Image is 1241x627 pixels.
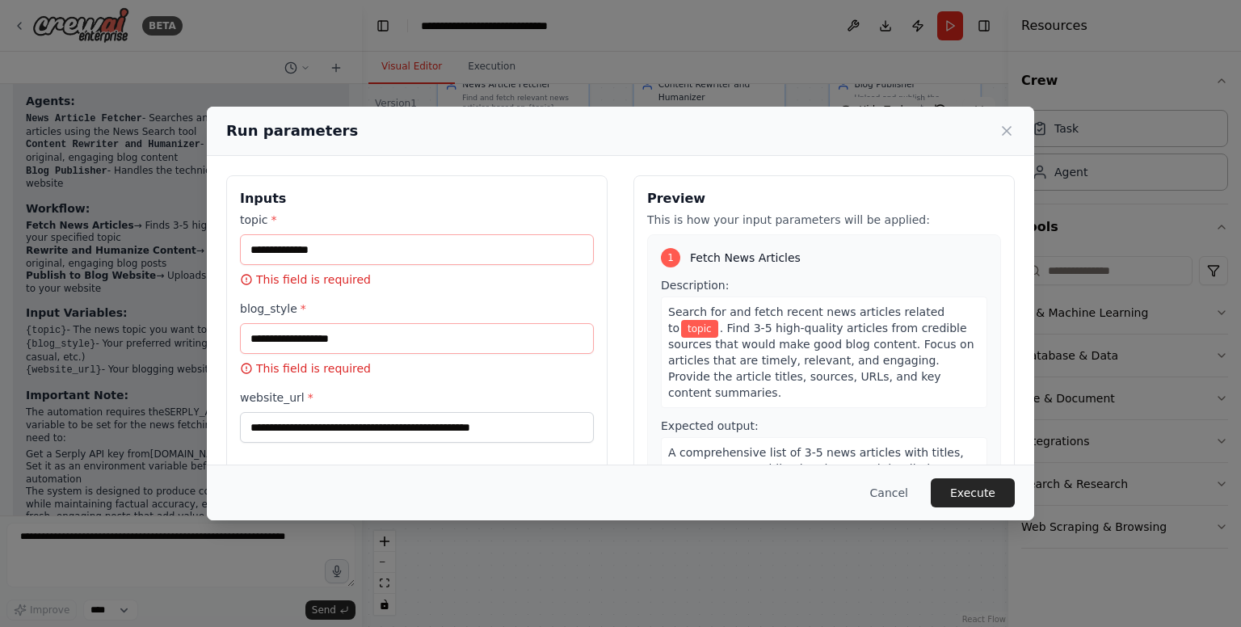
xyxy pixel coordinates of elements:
img: website_grey.svg [26,42,39,55]
label: website_url [240,389,594,406]
p: This field is required [240,360,594,377]
p: This is how your input parameters will be applied: [647,212,1001,228]
span: Variable: topic [681,320,718,338]
span: Fetch News Articles [690,250,801,266]
span: A comprehensive list of 3-5 news articles with titles, sources, URLs, publication dates, and deta... [668,446,964,507]
img: tab_domain_overview_orange.svg [44,94,57,107]
label: topic [240,212,594,228]
img: tab_keywords_by_traffic_grey.svg [161,94,174,107]
h3: Preview [647,189,1001,208]
span: Description: [661,279,729,292]
label: blog_style [240,301,594,317]
span: Search for and fetch recent news articles related to [668,305,944,335]
h3: Inputs [240,189,594,208]
div: 1 [661,248,680,267]
div: Keywords by Traffic [179,95,272,106]
button: Execute [931,478,1015,507]
button: Cancel [857,478,921,507]
div: Domain: [DOMAIN_NAME] [42,42,178,55]
p: This field is required [240,271,594,288]
span: . Find 3-5 high-quality articles from credible sources that would make good blog content. Focus o... [668,322,974,399]
h2: Run parameters [226,120,358,142]
span: Expected output: [661,419,759,432]
div: Domain Overview [61,95,145,106]
div: v 4.0.25 [45,26,79,39]
img: logo_orange.svg [26,26,39,39]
